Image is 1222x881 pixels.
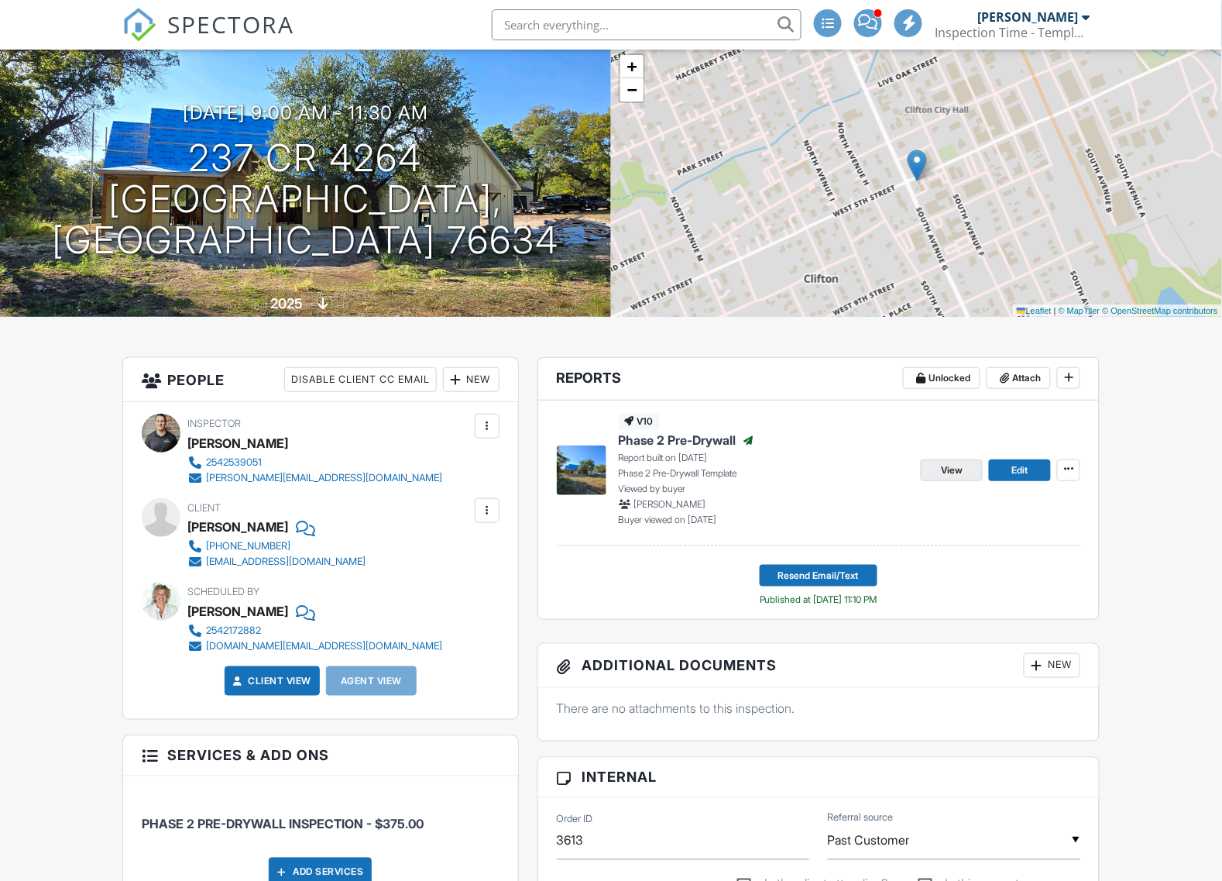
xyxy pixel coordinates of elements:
div: Disable Client CC Email [284,367,437,392]
a: SPECTORA [122,21,294,53]
h3: [DATE] 9:00 am - 11:30 am [183,102,428,123]
span: − [627,80,637,99]
div: [EMAIL_ADDRESS][DOMAIN_NAME] [206,556,366,568]
label: Referral source [828,811,894,825]
h3: Internal [538,758,1099,798]
a: [DOMAIN_NAME][EMAIL_ADDRESS][DOMAIN_NAME] [187,638,442,654]
div: 2025 [270,295,303,311]
span: Scheduled By [187,586,259,597]
span: | [1054,306,1056,315]
p: There are no attachments to this inspection. [557,700,1080,717]
a: Zoom out [620,78,644,102]
span: PHASE 2 PRE-DRYWALL INSPECTION - $375.00 [142,817,424,832]
span: Client [187,502,221,514]
a: [EMAIL_ADDRESS][DOMAIN_NAME] [187,554,366,570]
div: New [1024,653,1080,678]
a: [PHONE_NUMBER] [187,539,366,554]
input: Search everything... [492,9,802,40]
img: Marker [908,150,927,181]
span: Built [251,299,268,311]
h3: People [123,358,518,402]
a: Zoom in [620,55,644,78]
div: Inspection Time - Temple/Waco [935,25,1090,40]
a: Client View [230,673,312,689]
span: + [627,57,637,76]
span: slab [331,299,348,311]
div: [PERSON_NAME] [187,515,288,539]
a: [PERSON_NAME][EMAIL_ADDRESS][DOMAIN_NAME] [187,470,442,486]
div: [DOMAIN_NAME][EMAIL_ADDRESS][DOMAIN_NAME] [206,640,442,652]
div: [PERSON_NAME] [977,9,1078,25]
a: 2542539051 [187,455,442,470]
a: Leaflet [1017,306,1052,315]
div: [PERSON_NAME][EMAIL_ADDRESS][DOMAIN_NAME] [206,472,442,484]
a: © MapTiler [1059,306,1100,315]
span: SPECTORA [167,8,294,40]
h1: 237 CR 4264 [GEOGRAPHIC_DATA], [GEOGRAPHIC_DATA] 76634 [25,138,586,260]
div: 2542539051 [206,456,262,469]
div: [PERSON_NAME] [187,432,288,455]
h3: Services & Add ons [123,736,518,776]
div: [PERSON_NAME] [187,600,288,623]
label: Order ID [557,813,593,827]
div: 2542172882 [206,625,261,637]
div: New [443,367,499,392]
li: Service: PHASE 2 PRE-DRYWALL INSPECTION [142,788,499,845]
a: 2542172882 [187,623,442,638]
a: © OpenStreetMap contributors [1103,306,1218,315]
span: Inspector [187,418,241,429]
h3: Additional Documents [538,644,1099,688]
img: The Best Home Inspection Software - Spectora [122,8,156,42]
div: [PHONE_NUMBER] [206,540,290,552]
